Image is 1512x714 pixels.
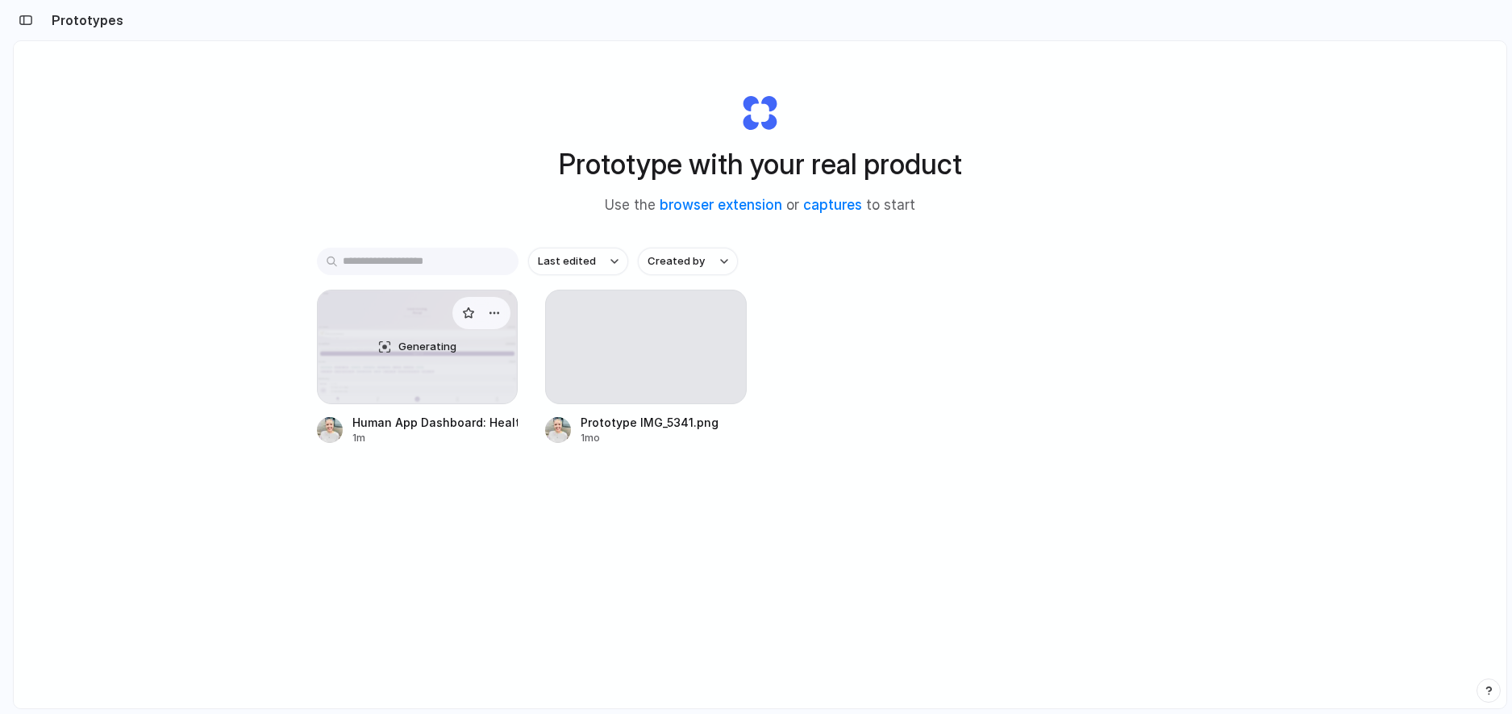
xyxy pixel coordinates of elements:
h2: Prototypes [45,10,123,30]
span: Generating [398,339,456,355]
span: Use the or to start [605,195,915,216]
div: Prototype IMG_5341.png [581,414,719,431]
button: Created by [638,248,738,275]
a: Prototype IMG_5341.png1mo [545,290,747,445]
div: 1mo [581,431,719,445]
a: Human App Dashboard: Health Data LoggingGeneratingHuman App Dashboard: Health Data Logging1m [317,290,519,445]
div: 1m [352,431,519,445]
span: Last edited [538,253,596,269]
button: Last edited [528,248,628,275]
h1: Prototype with your real product [559,143,962,186]
a: captures [803,197,862,213]
a: browser extension [660,197,782,213]
div: Human App Dashboard: Health Data Logging [352,414,519,431]
span: Created by [648,253,705,269]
